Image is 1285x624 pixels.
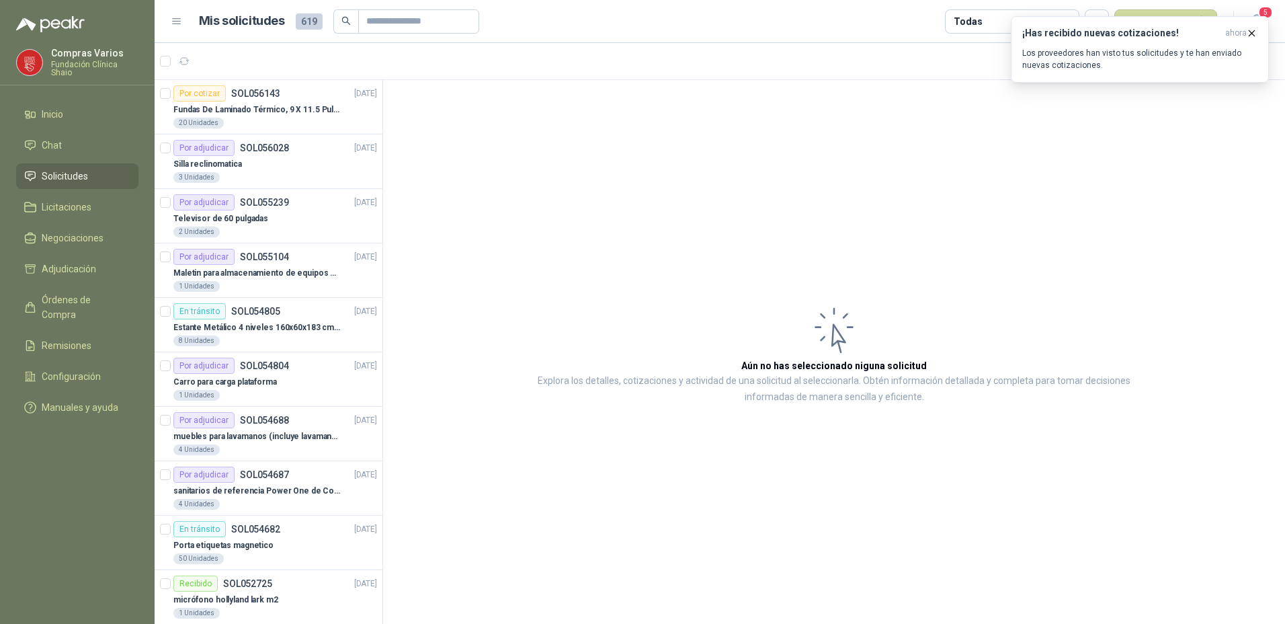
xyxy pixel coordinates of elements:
[155,80,382,134] a: Por cotizarSOL056143[DATE] Fundas De Laminado Térmico, 9 X 11.5 Pulgadas20 Unidades
[155,407,382,461] a: Por adjudicarSOL054688[DATE] muebles para lavamanos (incluye lavamanos)4 Unidades
[231,307,280,316] p: SOL054805
[173,158,242,171] p: Silla reclinomatica
[354,142,377,155] p: [DATE]
[173,281,220,292] div: 1 Unidades
[173,336,220,346] div: 8 Unidades
[16,16,85,32] img: Logo peakr
[173,104,341,116] p: Fundas De Laminado Térmico, 9 X 11.5 Pulgadas
[16,225,138,251] a: Negociaciones
[16,194,138,220] a: Licitaciones
[173,539,274,552] p: Porta etiquetas magnetico
[173,576,218,592] div: Recibido
[341,16,351,26] span: search
[240,361,289,370] p: SOL054804
[1225,28,1247,39] span: ahora
[354,87,377,100] p: [DATE]
[173,140,235,156] div: Por adjudicar
[155,134,382,189] a: Por adjudicarSOL056028[DATE] Silla reclinomatica3 Unidades
[1114,9,1217,34] button: Nueva solicitud
[51,48,138,58] p: Compras Varios
[173,608,220,619] div: 1 Unidades
[354,360,377,373] p: [DATE]
[16,395,138,420] a: Manuales y ayuda
[954,14,982,29] div: Todas
[17,50,42,75] img: Company Logo
[1258,6,1273,19] span: 5
[42,107,63,122] span: Inicio
[173,118,224,128] div: 20 Unidades
[16,364,138,389] a: Configuración
[16,163,138,189] a: Solicitudes
[42,338,91,353] span: Remisiones
[173,303,226,319] div: En tránsito
[1022,28,1220,39] h3: ¡Has recibido nuevas cotizaciones!
[51,61,138,77] p: Fundación Clínica Shaio
[16,287,138,327] a: Órdenes de Compra
[173,594,278,607] p: micrófono hollyland lark m2
[16,333,138,358] a: Remisiones
[354,251,377,264] p: [DATE]
[231,89,280,98] p: SOL056143
[354,196,377,209] p: [DATE]
[231,524,280,534] p: SOL054682
[240,416,289,425] p: SOL054688
[240,198,289,207] p: SOL055239
[155,189,382,243] a: Por adjudicarSOL055239[DATE] Televisor de 60 pulgadas2 Unidades
[16,256,138,282] a: Adjudicación
[155,243,382,298] a: Por adjudicarSOL055104[DATE] Maletin para almacenamiento de equipos medicos kits de primeros auxi...
[42,231,103,245] span: Negociaciones
[173,267,341,280] p: Maletin para almacenamiento de equipos medicos kits de primeros auxilios
[173,521,226,537] div: En tránsito
[240,252,289,262] p: SOL055104
[173,499,220,510] div: 4 Unidades
[173,212,268,225] p: Televisor de 60 pulgadas
[155,352,382,407] a: Por adjudicarSOL054804[DATE] Carro para carga plataforma1 Unidades
[1022,47,1257,71] p: Los proveedores han visto tus solicitudes y te han enviado nuevas cotizaciones.
[173,376,277,389] p: Carro para carga plataforma
[173,444,220,455] div: 4 Unidades
[223,579,272,588] p: SOL052725
[173,390,220,401] div: 1 Unidades
[354,578,377,590] p: [DATE]
[16,132,138,158] a: Chat
[42,138,62,153] span: Chat
[354,469,377,481] p: [DATE]
[173,85,226,102] div: Por cotizar
[155,461,382,516] a: Por adjudicarSOL054687[DATE] sanitarios de referencia Power One de Corona4 Unidades
[155,298,382,352] a: En tránsitoSOL054805[DATE] Estante Metálico 4 niveles 160x60x183 cm Fixser8 Unidades
[173,485,341,498] p: sanitarios de referencia Power One de Corona
[173,358,235,374] div: Por adjudicar
[1011,16,1269,83] button: ¡Has recibido nuevas cotizaciones!ahora Los proveedores han visto tus solicitudes y te han enviad...
[173,553,224,564] div: 50 Unidades
[16,102,138,127] a: Inicio
[42,292,126,322] span: Órdenes de Compra
[517,373,1151,405] p: Explora los detalles, cotizaciones y actividad de una solicitud al seleccionarla. Obtén informaci...
[42,200,91,214] span: Licitaciones
[173,172,220,183] div: 3 Unidades
[741,358,927,373] h3: Aún no has seleccionado niguna solicitud
[296,13,323,30] span: 619
[173,467,235,483] div: Por adjudicar
[173,430,341,443] p: muebles para lavamanos (incluye lavamanos)
[173,227,220,237] div: 2 Unidades
[42,169,88,184] span: Solicitudes
[173,249,235,265] div: Por adjudicar
[1245,9,1269,34] button: 5
[240,470,289,479] p: SOL054687
[155,516,382,570] a: En tránsitoSOL054682[DATE] Porta etiquetas magnetico50 Unidades
[199,11,285,31] h1: Mis solicitudes
[42,262,96,276] span: Adjudicación
[173,194,235,210] div: Por adjudicar
[354,523,377,536] p: [DATE]
[354,414,377,427] p: [DATE]
[173,321,341,334] p: Estante Metálico 4 niveles 160x60x183 cm Fixser
[240,143,289,153] p: SOL056028
[354,305,377,318] p: [DATE]
[173,412,235,428] div: Por adjudicar
[42,369,101,384] span: Configuración
[42,400,118,415] span: Manuales y ayuda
